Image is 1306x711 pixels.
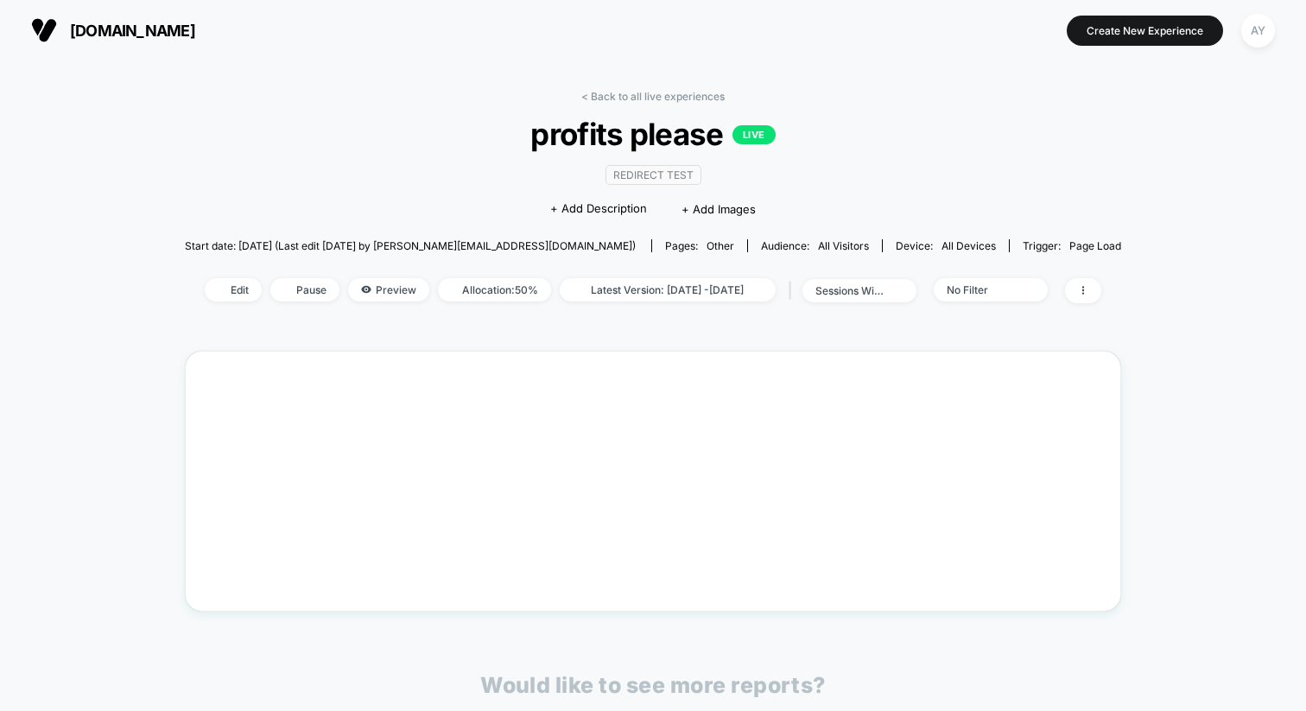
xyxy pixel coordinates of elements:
div: Trigger: [1023,239,1121,252]
p: Would like to see more reports? [480,672,826,698]
span: + Add Description [550,200,647,218]
span: profits please [231,116,1074,152]
span: Latest Version: [DATE] - [DATE] [560,278,776,302]
div: Pages: [665,239,734,252]
p: LIVE [732,125,776,144]
span: Preview [348,278,429,302]
div: AY [1241,14,1275,48]
span: Allocation: 50% [438,278,551,302]
span: Page Load [1069,239,1121,252]
span: Pause [270,278,339,302]
div: No Filter [947,283,1016,296]
button: AY [1236,13,1280,48]
span: All Visitors [818,239,869,252]
button: [DOMAIN_NAME] [26,16,200,44]
span: all devices [941,239,996,252]
span: other [707,239,734,252]
button: Create New Experience [1067,16,1223,46]
span: [DOMAIN_NAME] [70,22,195,40]
span: Start date: [DATE] (Last edit [DATE] by [PERSON_NAME][EMAIL_ADDRESS][DOMAIN_NAME]) [185,239,636,252]
span: Device: [882,239,1009,252]
span: Redirect Test [605,165,701,185]
img: Visually logo [31,17,57,43]
a: < Back to all live experiences [581,90,725,103]
span: + Add Images [682,202,756,216]
span: Edit [205,278,262,302]
div: sessions with impression [815,284,884,297]
span: | [784,278,802,303]
div: Audience: [761,239,869,252]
